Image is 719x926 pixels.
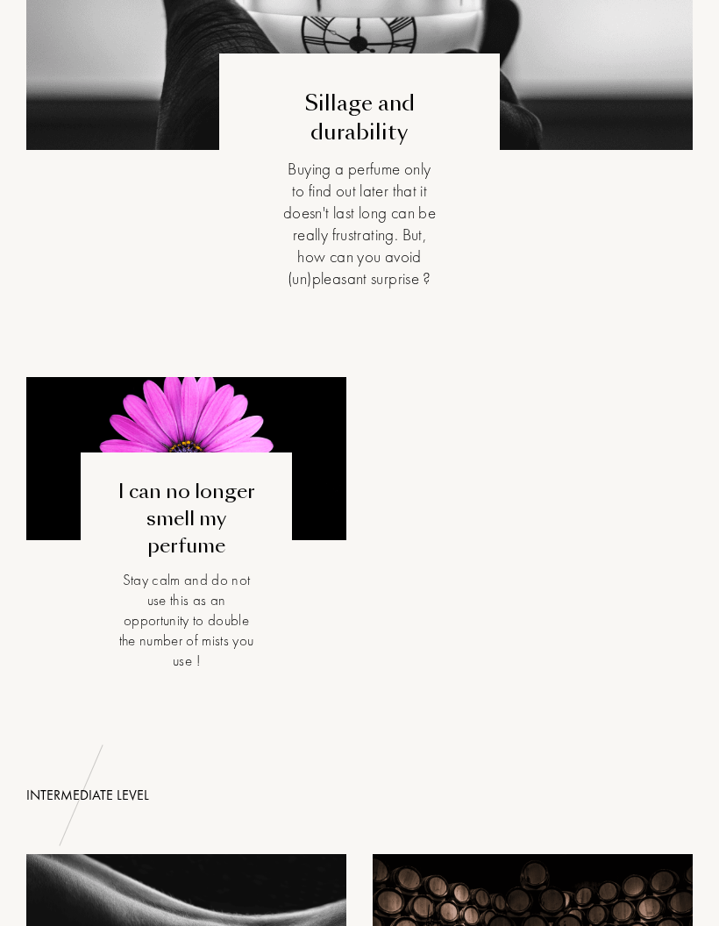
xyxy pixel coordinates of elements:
a: Blog - I can no longer smell my perfumeI can no longer smell my perfumeStay calm and do not use t... [13,377,359,741]
div: Buying a perfume only to find out later that it doesn't last long can be really frustrating. But,... [281,158,438,289]
div: Intermediate level [26,785,693,806]
div: Sillage and durability [281,89,438,147]
div: I can no longer smell my perfume [116,479,257,559]
div: Stay calm and do not use this as an opportunity to double the number of mists you use ! [116,570,257,671]
img: Blog - I can no longer smell my perfume [26,377,346,540]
